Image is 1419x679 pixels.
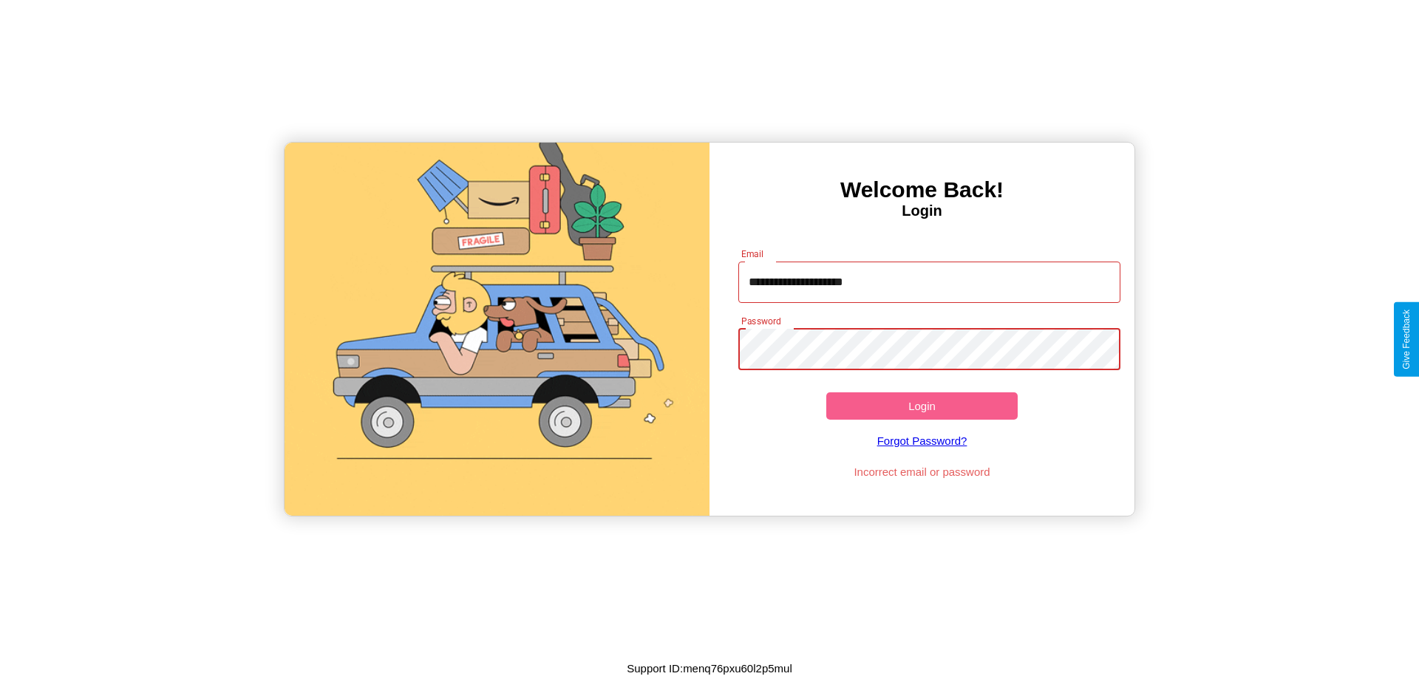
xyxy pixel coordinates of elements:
label: Email [741,248,764,260]
p: Incorrect email or password [731,462,1114,482]
label: Password [741,315,780,327]
p: Support ID: menq76pxu60l2p5mul [627,658,792,678]
a: Forgot Password? [731,420,1114,462]
img: gif [285,143,709,516]
button: Login [826,392,1018,420]
h3: Welcome Back! [709,177,1134,202]
h4: Login [709,202,1134,219]
div: Give Feedback [1401,310,1412,369]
